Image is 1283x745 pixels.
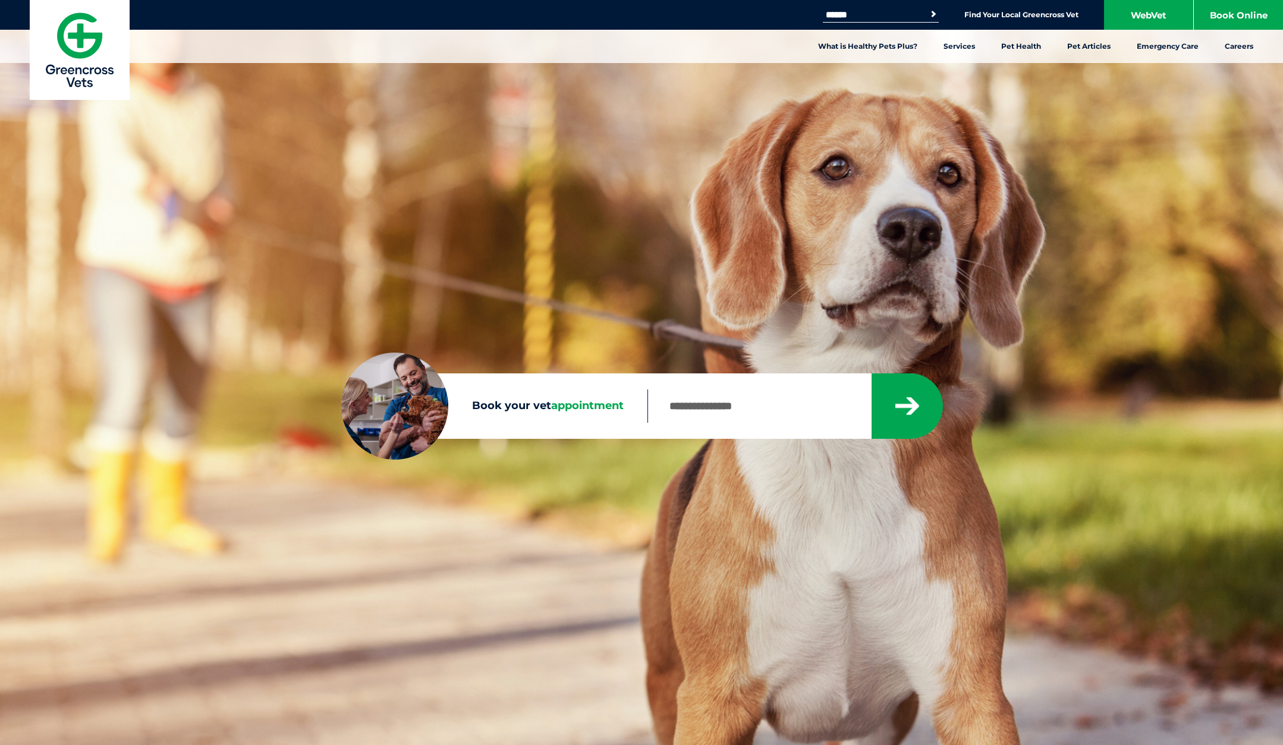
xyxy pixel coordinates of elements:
[551,399,624,412] span: appointment
[930,30,988,63] a: Services
[1212,30,1266,63] a: Careers
[341,397,647,415] label: Book your vet
[1124,30,1212,63] a: Emergency Care
[927,8,939,20] button: Search
[964,10,1078,20] a: Find Your Local Greencross Vet
[805,30,930,63] a: What is Healthy Pets Plus?
[988,30,1054,63] a: Pet Health
[1054,30,1124,63] a: Pet Articles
